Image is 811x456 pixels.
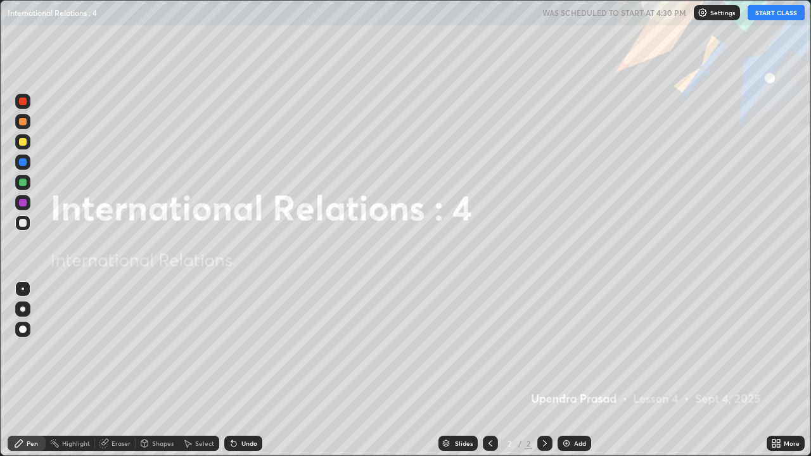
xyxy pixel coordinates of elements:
[518,440,522,447] div: /
[561,438,572,448] img: add-slide-button
[8,8,97,18] p: International Relations : 4
[503,440,516,447] div: 2
[542,7,686,18] h5: WAS SCHEDULED TO START AT 4:30 PM
[784,440,800,446] div: More
[574,440,586,446] div: Add
[152,440,174,446] div: Shapes
[112,440,131,446] div: Eraser
[710,9,735,16] p: Settings
[525,438,532,449] div: 2
[241,440,257,446] div: Undo
[195,440,214,446] div: Select
[698,8,708,18] img: class-settings-icons
[455,440,473,446] div: Slides
[27,440,38,446] div: Pen
[748,5,805,20] button: START CLASS
[62,440,90,446] div: Highlight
